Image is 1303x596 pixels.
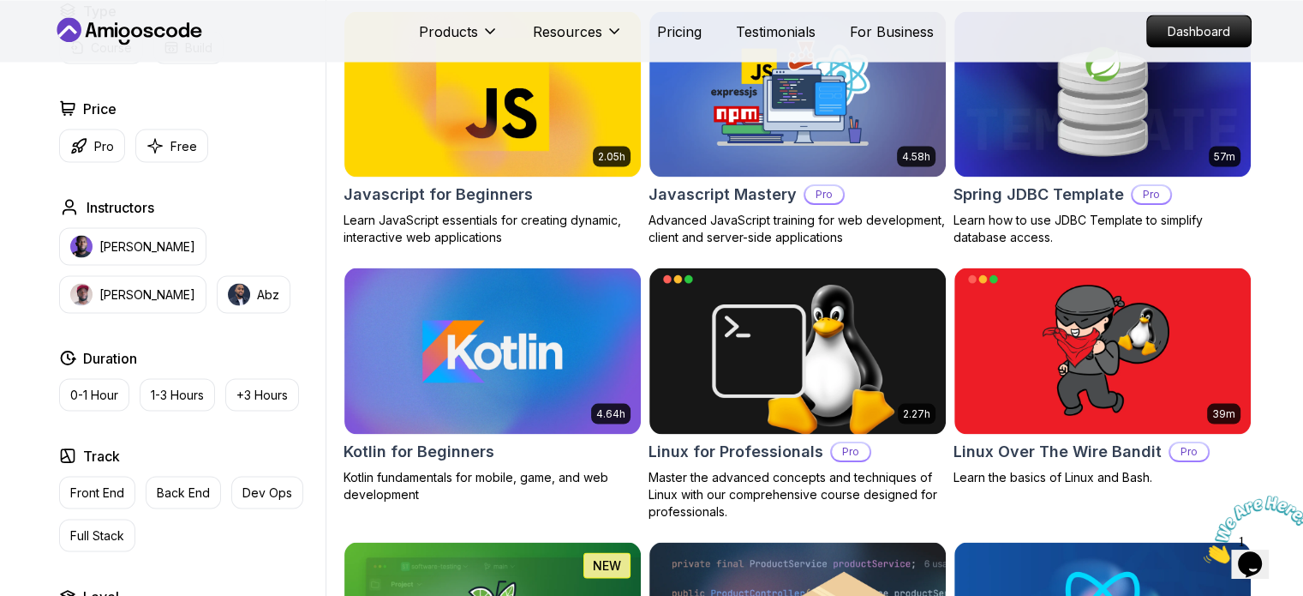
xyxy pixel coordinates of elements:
a: Pricing [657,21,702,41]
a: Javascript Mastery card4.58hJavascript MasteryProAdvanced JavaScript training for web development... [649,10,947,247]
p: Pro [805,186,843,203]
p: NEW [593,557,621,574]
p: +3 Hours [236,386,288,403]
p: Pro [94,137,114,154]
p: Pro [1170,443,1208,461]
h2: Javascript for Beginners [344,183,533,207]
p: Back End [157,484,210,501]
a: Kotlin for Beginners card4.64hKotlin for BeginnersKotlin fundamentals for mobile, game, and web d... [344,267,642,503]
img: Spring JDBC Template card [954,11,1251,178]
p: Master the advanced concepts and techniques of Linux with our comprehensive course designed for p... [649,469,947,521]
p: Resources [533,21,602,41]
p: Dev Ops [242,484,292,501]
button: Free [135,129,208,162]
button: Front End [59,476,135,509]
img: Linux for Professionals card [649,268,946,434]
img: instructor img [70,235,93,257]
span: 1 [7,7,14,21]
p: [PERSON_NAME] [99,238,195,255]
p: Pro [832,443,870,461]
p: 2.05h [598,149,625,163]
p: Free [170,137,197,154]
a: Dashboard [1146,15,1252,47]
a: Spring JDBC Template card57mSpring JDBC TemplateProLearn how to use JDBC Template to simplify dat... [953,10,1252,247]
h2: Duration [83,347,137,368]
p: 39m [1212,406,1235,420]
h2: Price [83,98,117,118]
button: 0-1 Hour [59,378,129,411]
button: Full Stack [59,519,135,551]
h2: Track [83,445,120,466]
button: Back End [146,476,221,509]
p: Dashboard [1147,15,1251,46]
button: Pro [59,129,125,162]
p: Kotlin fundamentals for mobile, game, and web development [344,469,642,503]
p: Advanced JavaScript training for web development, client and server-side applications [649,212,947,246]
img: Linux Over The Wire Bandit card [954,268,1251,434]
p: 0-1 Hour [70,386,118,403]
p: Products [419,21,478,41]
button: 1-3 Hours [140,378,215,411]
a: Testimonials [736,21,816,41]
img: Javascript for Beginners card [344,11,641,178]
img: instructor img [228,283,250,305]
p: 2.27h [903,406,930,420]
p: Learn how to use JDBC Template to simplify database access. [953,212,1252,246]
img: Javascript Mastery card [649,11,946,178]
button: instructor img[PERSON_NAME] [59,227,206,265]
p: Full Stack [70,527,124,544]
p: Front End [70,484,124,501]
h2: Javascript Mastery [649,183,797,207]
p: 1-3 Hours [151,386,204,403]
a: Linux for Professionals card2.27hLinux for ProfessionalsProMaster the advanced concepts and techn... [649,267,947,521]
img: Kotlin for Beginners card [344,268,641,434]
p: 4.64h [596,406,625,420]
button: Dev Ops [231,476,303,509]
img: instructor img [70,283,93,305]
h2: Linux for Professionals [649,440,823,464]
p: Learn the basics of Linux and Bash. [953,469,1252,486]
a: Javascript for Beginners card2.05hJavascript for BeginnersLearn JavaScript essentials for creatin... [344,10,642,247]
p: 4.58h [902,149,930,163]
p: Abz [257,286,279,303]
p: [PERSON_NAME] [99,286,195,303]
h2: Kotlin for Beginners [344,440,494,464]
iframe: chat widget [1197,489,1303,570]
button: instructor imgAbz [217,275,290,313]
p: Pro [1133,186,1170,203]
h2: Instructors [87,196,154,217]
img: Chat attention grabber [7,7,113,75]
button: instructor img[PERSON_NAME] [59,275,206,313]
h2: Spring JDBC Template [953,183,1124,207]
button: Products [419,21,499,55]
h2: Linux Over The Wire Bandit [953,440,1162,464]
a: Linux Over The Wire Bandit card39mLinux Over The Wire BanditProLearn the basics of Linux and Bash. [953,267,1252,486]
p: 57m [1214,149,1235,163]
a: For Business [850,21,934,41]
p: Learn JavaScript essentials for creating dynamic, interactive web applications [344,212,642,246]
button: Resources [533,21,623,55]
button: +3 Hours [225,378,299,411]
